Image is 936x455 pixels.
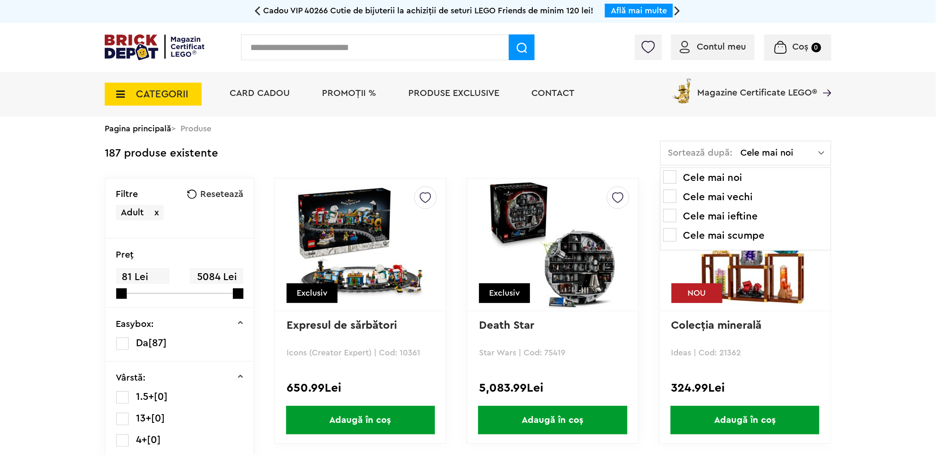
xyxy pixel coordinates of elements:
span: [0] [154,392,168,402]
p: Ideas | Cod: 21362 [671,348,819,357]
a: Colecţia minerală [671,320,762,331]
span: Adaugă în coș [671,406,819,434]
a: Contul meu [680,42,746,51]
a: Află mai multe [611,6,667,15]
span: Adaugă în coș [478,406,627,434]
span: Contul meu [697,42,746,51]
div: Exclusiv [287,283,338,303]
span: [0] [147,435,161,445]
span: 1.5+ [136,392,154,402]
small: 0 [812,43,821,52]
span: Adaugă în coș [286,406,435,434]
li: Cele mai scumpe [663,228,828,243]
span: 13+ [136,413,152,423]
a: Pagina principală [105,124,171,133]
span: [0] [152,413,165,423]
span: 81 Lei [116,268,169,286]
span: x [154,208,159,217]
a: Expresul de sărbători [287,320,397,331]
p: Preţ [116,250,134,259]
div: 5,083.99Lei [479,382,626,394]
a: Adaugă în coș [275,406,445,434]
span: Cele mai noi [740,148,818,157]
a: Death Star [479,320,534,331]
span: [87] [149,338,167,348]
div: NOU [671,283,722,303]
div: Exclusiv [479,283,530,303]
p: Star Wars | Cod: 75419 [479,348,626,357]
span: Magazine Certificate LEGO® [697,76,817,97]
li: Cele mai vechi [663,190,828,204]
div: 324.99Lei [671,382,819,394]
span: 4+ [136,435,147,445]
a: Adaugă în coș [468,406,638,434]
li: Cele mai noi [663,170,828,185]
img: Expresul de sărbători [296,180,425,309]
span: 5084 Lei [190,268,243,286]
a: Contact [531,89,575,98]
a: Magazine Certificate LEGO® [817,76,831,85]
div: 650.99Lei [287,382,434,394]
p: Icons (Creator Expert) | Cod: 10361 [287,348,434,357]
div: 187 produse existente [105,140,218,167]
li: Cele mai ieftine [663,209,828,224]
span: Coș [793,42,809,51]
span: Resetează [200,190,243,199]
img: Death Star [488,180,617,309]
div: > Produse [105,117,831,140]
span: Adult [121,208,144,217]
p: Vârstă: [116,373,146,382]
a: PROMOȚII % [322,89,376,98]
span: CATEGORII [136,89,188,99]
span: Cadou VIP 40266 Cutie de bijuterii la achiziții de seturi LEGO Friends de minim 120 lei! [263,6,593,15]
a: Adaugă în coș [660,406,830,434]
span: Sortează după: [668,148,733,157]
a: Card Cadou [230,89,290,98]
a: Produse exclusive [408,89,499,98]
p: Filtre [116,190,138,199]
span: Da [136,338,149,348]
p: Easybox: [116,320,154,329]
